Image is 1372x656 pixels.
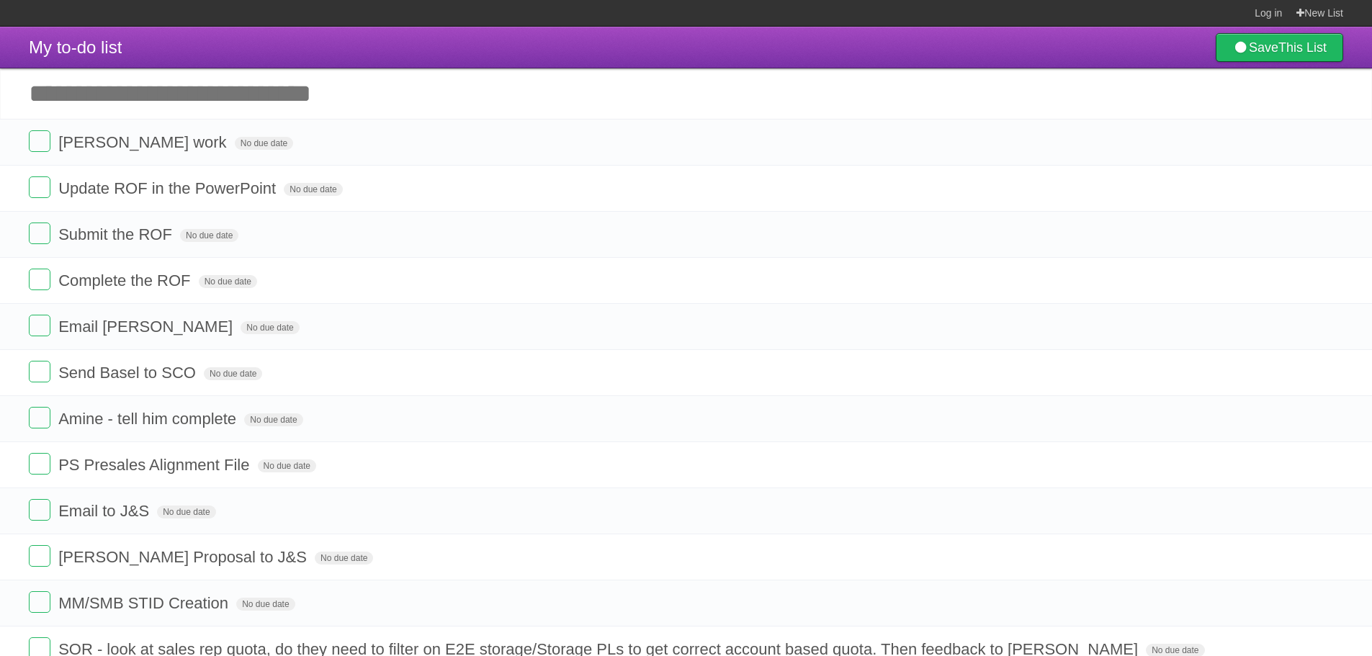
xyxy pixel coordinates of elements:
label: Done [29,176,50,198]
span: No due date [315,552,373,565]
span: No due date [204,367,262,380]
span: No due date [236,598,295,611]
span: No due date [235,137,293,150]
label: Done [29,407,50,428]
span: No due date [244,413,302,426]
span: [PERSON_NAME] Proposal to J&S [58,548,310,566]
label: Done [29,545,50,567]
span: No due date [180,229,238,242]
span: Email [PERSON_NAME] [58,318,236,336]
span: Submit the ROF [58,225,176,243]
span: No due date [199,275,257,288]
label: Done [29,453,50,475]
span: No due date [258,459,316,472]
span: No due date [284,183,342,196]
label: Done [29,269,50,290]
span: No due date [157,506,215,518]
span: MM/SMB STID Creation [58,594,232,612]
b: This List [1278,40,1327,55]
span: No due date [241,321,299,334]
span: My to-do list [29,37,122,57]
span: Update ROF in the PowerPoint [58,179,279,197]
span: [PERSON_NAME] work [58,133,230,151]
label: Done [29,315,50,336]
span: Send Basel to SCO [58,364,199,382]
a: SaveThis List [1216,33,1343,62]
label: Done [29,361,50,382]
span: Amine - tell him complete [58,410,240,428]
span: Complete the ROF [58,271,194,289]
span: Email to J&S [58,502,153,520]
label: Done [29,499,50,521]
span: PS Presales Alignment File [58,456,253,474]
label: Done [29,223,50,244]
label: Done [29,130,50,152]
label: Done [29,591,50,613]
